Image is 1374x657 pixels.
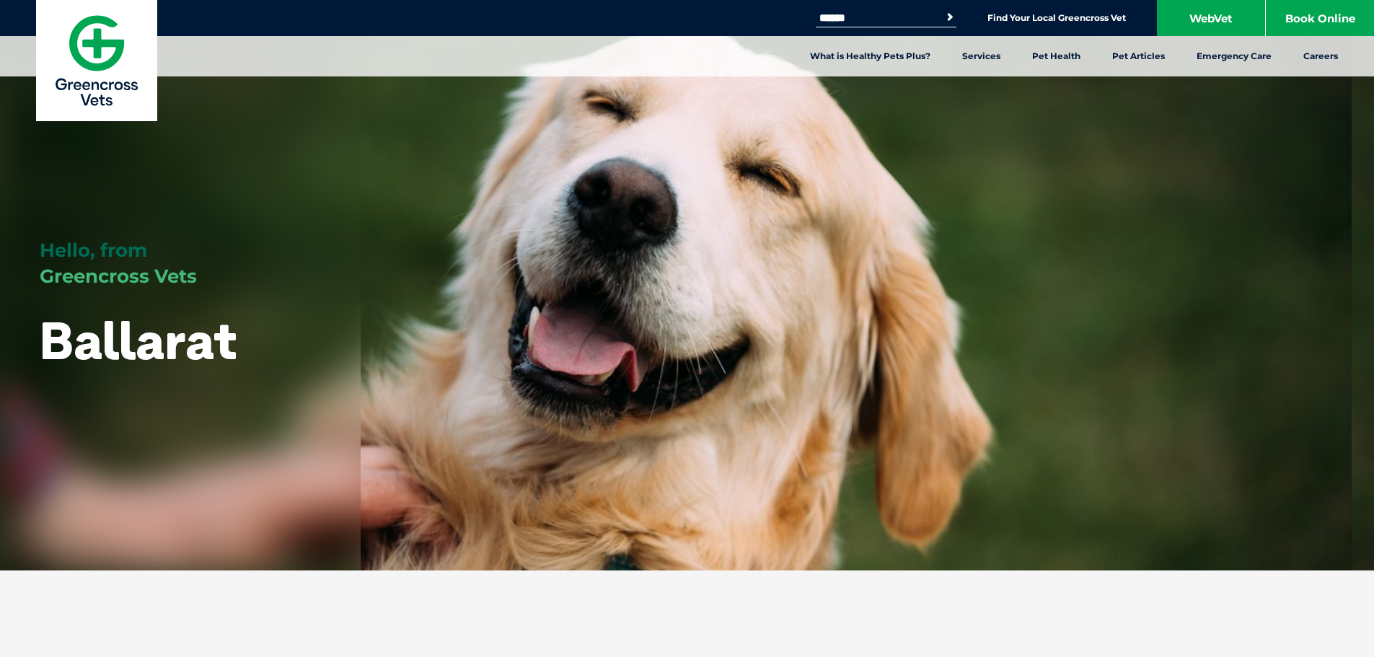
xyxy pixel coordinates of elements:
[943,10,957,25] button: Search
[40,239,147,262] span: Hello, from
[40,312,237,369] h1: Ballarat
[1096,36,1181,76] a: Pet Articles
[40,265,197,288] span: Greencross Vets
[794,36,946,76] a: What is Healthy Pets Plus?
[987,12,1126,24] a: Find Your Local Greencross Vet
[1016,36,1096,76] a: Pet Health
[946,36,1016,76] a: Services
[1287,36,1354,76] a: Careers
[1181,36,1287,76] a: Emergency Care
